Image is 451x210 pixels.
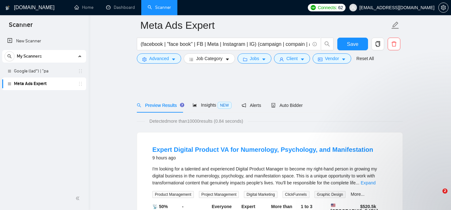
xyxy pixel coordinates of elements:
[145,118,248,125] span: Detected more than 10000 results (0.84 seconds)
[439,5,448,10] span: setting
[75,195,82,201] span: double-left
[351,192,365,197] a: More...
[356,55,374,62] a: Reset All
[388,38,400,50] button: delete
[106,5,135,10] a: dashboardDashboard
[137,53,181,64] button: settingAdvancedcaret-down
[300,57,305,62] span: caret-down
[7,35,81,47] a: New Scanner
[337,38,368,50] button: Save
[442,188,448,194] span: 2
[152,146,373,153] a: Expert Digital Product VA for Numerology, Psychology, and Manifestation
[341,57,346,62] span: caret-down
[196,55,222,62] span: Job Category
[78,69,83,74] span: holder
[286,55,298,62] span: Client
[321,38,333,50] button: search
[321,41,333,47] span: search
[225,57,230,62] span: caret-down
[262,57,266,62] span: caret-down
[429,188,445,204] iframe: Intercom live chat
[152,165,387,186] div: I'm looking for a talented and experienced Digital Product Manager to become my right-hand person...
[193,102,231,108] span: Insights
[78,81,83,86] span: holder
[313,53,351,64] button: idcardVendorcaret-down
[2,50,86,90] li: My Scanners
[212,204,232,209] b: Everyone
[142,57,147,62] span: setting
[218,102,232,109] span: NEW
[242,103,261,108] span: Alerts
[331,203,335,207] img: 🇺🇸
[242,103,246,108] span: notification
[199,191,239,198] span: Project Management
[338,4,343,11] span: 62
[311,5,316,10] img: upwork-logo.png
[438,5,448,10] a: setting
[241,204,255,209] b: Expert
[17,50,42,63] span: My Scanners
[391,21,399,29] span: edit
[318,57,322,62] span: idcard
[149,55,169,62] span: Advanced
[193,103,197,107] span: area-chart
[360,204,376,209] b: $ 520.5k
[4,20,38,34] span: Scanner
[388,41,400,47] span: delete
[179,102,185,108] div: Tooltip anchor
[250,55,259,62] span: Jobs
[351,5,355,10] span: user
[4,51,15,61] button: search
[5,54,14,59] span: search
[274,53,310,64] button: userClientcaret-down
[152,204,168,209] b: 📡 50%
[313,42,317,46] span: info-circle
[184,53,235,64] button: barsJob Categorycaret-down
[152,191,194,198] span: Product Management
[372,41,384,47] span: copy
[137,103,182,108] span: Preview Results
[438,3,448,13] button: setting
[2,35,86,47] li: New Scanner
[141,40,310,48] input: Search Freelance Jobs...
[325,55,339,62] span: Vendor
[238,53,272,64] button: folderJobscaret-down
[318,4,337,11] span: Connects:
[314,191,346,198] span: Graphic Design
[152,154,373,162] div: 9 hours ago
[182,204,184,209] b: -
[279,57,284,62] span: user
[271,103,302,108] span: Auto Bidder
[148,5,171,10] a: searchScanner
[140,17,390,33] input: Scanner name...
[347,40,358,48] span: Save
[5,3,10,13] img: logo
[372,38,384,50] button: copy
[74,5,93,10] a: homeHome
[171,57,176,62] span: caret-down
[189,57,194,62] span: bars
[14,77,74,90] a: Meta Ads Expert
[137,103,141,108] span: search
[244,191,277,198] span: Digital Marketing
[283,191,309,198] span: ClickFunnels
[14,65,74,77] a: Google ((ad*) | "pa
[271,103,276,108] span: robot
[243,57,247,62] span: folder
